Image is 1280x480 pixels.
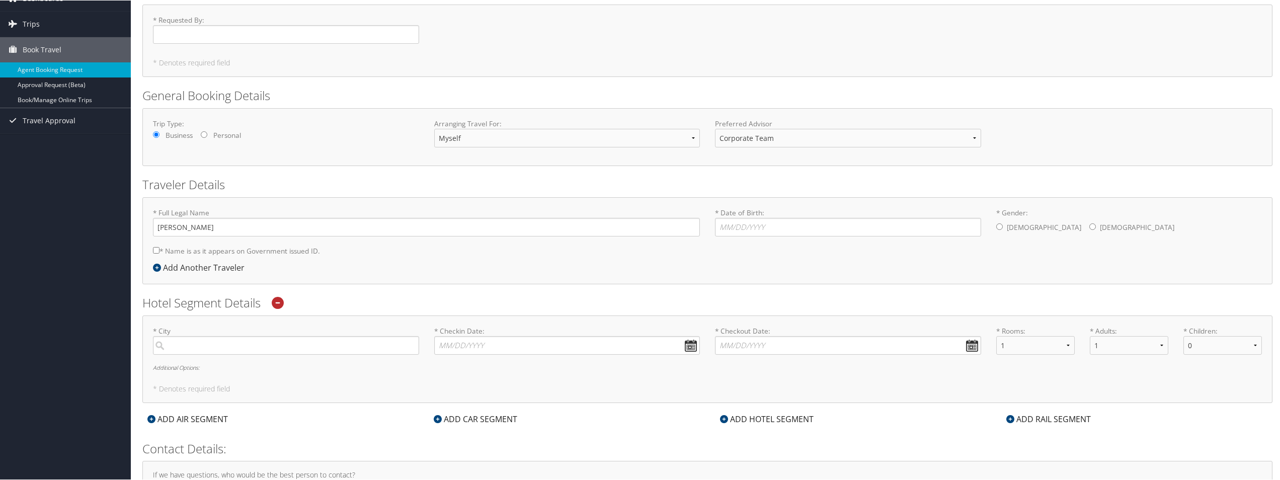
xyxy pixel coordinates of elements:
label: * Date of Birth: [715,207,981,236]
h2: Traveler Details [142,176,1272,193]
label: * Rooms: [996,326,1075,336]
label: * Checkin Date: [434,326,700,354]
input: * Gender:[DEMOGRAPHIC_DATA][DEMOGRAPHIC_DATA] [1089,223,1096,229]
div: ADD HOTEL SEGMENT [715,413,819,425]
label: [DEMOGRAPHIC_DATA] [1100,217,1174,236]
label: [DEMOGRAPHIC_DATA] [1007,217,1081,236]
div: ADD RAIL SEGMENT [1001,413,1096,425]
h5: * Denotes required field [153,385,1262,392]
h2: Contact Details: [142,440,1272,457]
label: * Gender: [996,207,1262,237]
h5: * Denotes required field [153,59,1262,66]
label: * Requested By : [153,15,419,43]
input: * Date of Birth: [715,217,981,236]
input: * Gender:[DEMOGRAPHIC_DATA][DEMOGRAPHIC_DATA] [996,223,1003,229]
h2: Hotel Segment Details [142,294,1272,311]
label: Trip Type: [153,118,419,128]
input: * Checkout Date: [715,336,981,354]
label: Business [166,130,193,140]
h2: General Booking Details [142,87,1272,104]
span: Book Travel [23,37,61,62]
div: Add Another Traveler [153,261,250,273]
input: * Name is as it appears on Government issued ID. [153,247,159,253]
span: Trips [23,11,40,36]
label: Arranging Travel For: [434,118,700,128]
label: * Checkout Date: [715,326,981,354]
label: * City [153,326,419,354]
input: * Full Legal Name [153,217,700,236]
label: * Children: [1183,326,1262,336]
h6: Additional Options: [153,364,1262,370]
span: Travel Approval [23,108,75,133]
div: ADD AIR SEGMENT [142,413,233,425]
label: Personal [213,130,241,140]
label: Preferred Advisor [715,118,981,128]
h4: If we have questions, who would be the best person to contact? [153,471,1262,478]
input: * Checkin Date: [434,336,700,354]
div: ADD CAR SEGMENT [429,413,522,425]
label: * Adults: [1090,326,1168,336]
input: * Requested By: [153,25,419,43]
label: * Full Legal Name [153,207,700,236]
label: * Name is as it appears on Government issued ID. [153,241,320,260]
